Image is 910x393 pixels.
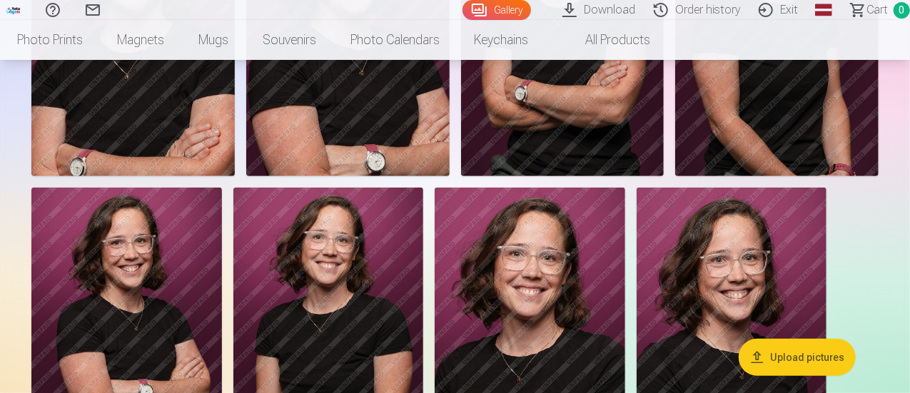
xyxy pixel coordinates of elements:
a: Magnets [100,20,181,60]
font: Upload pictures [770,352,844,363]
font: Cart [866,3,888,16]
a: Mugs [181,20,246,60]
font: Photo prints [17,32,83,47]
font: Mugs [198,32,228,47]
font: Order history [675,3,740,16]
font: Photo calendars [350,32,440,47]
button: Upload pictures [739,339,856,376]
font: Keychains [474,32,528,47]
a: Photo calendars [333,20,457,60]
img: /fa1 [6,6,21,14]
font: Magnets [117,32,164,47]
font: Souvenirs [263,32,316,47]
a: Souvenirs [246,20,333,60]
a: All products [545,20,667,60]
font: 0 [899,4,905,16]
font: All products [585,32,650,47]
font: Exit [780,3,798,16]
font: Gallery [494,4,522,16]
font: Download [584,3,635,16]
a: Keychains [457,20,545,60]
